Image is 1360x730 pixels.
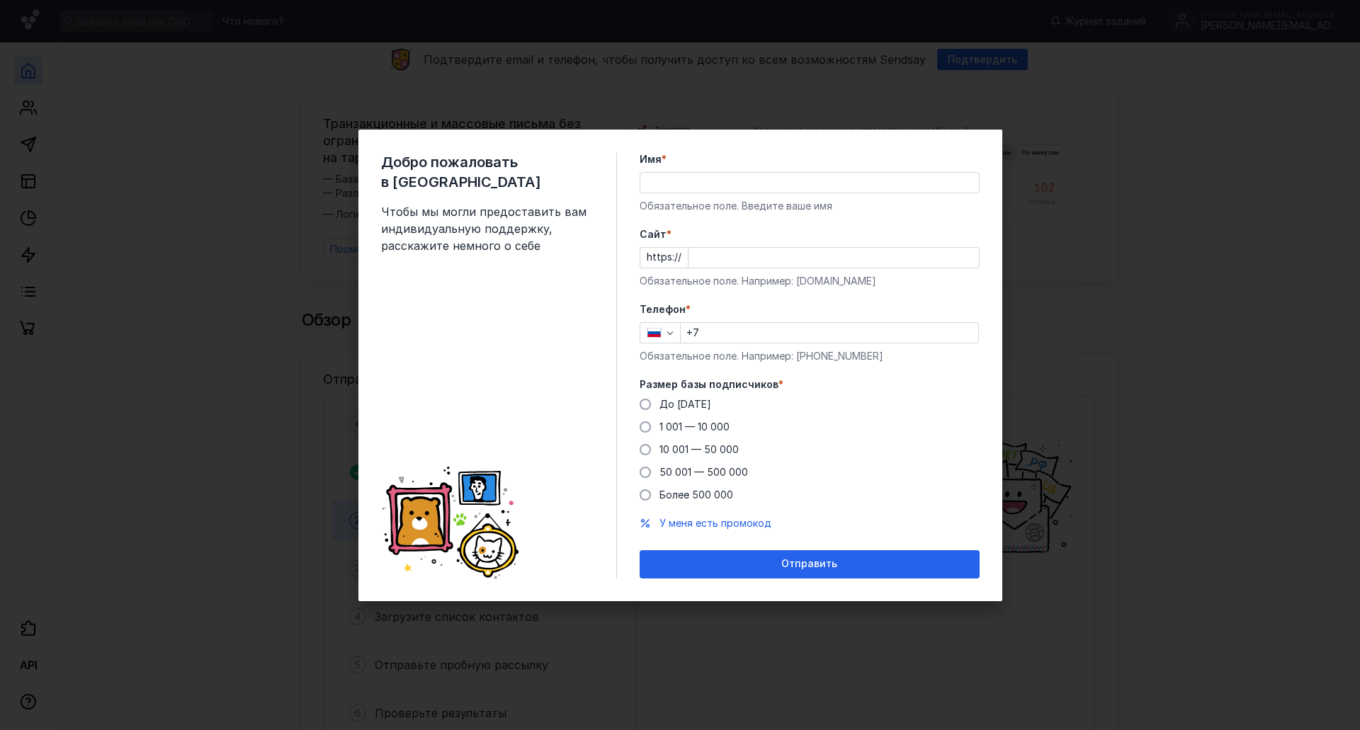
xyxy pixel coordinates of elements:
span: Телефон [640,302,686,316]
span: 10 001 — 50 000 [659,443,739,455]
div: Обязательное поле. Введите ваше имя [640,199,980,213]
span: 1 001 — 10 000 [659,421,730,433]
span: До [DATE] [659,398,711,410]
div: Обязательное поле. Например: [PHONE_NUMBER] [640,349,980,363]
span: Добро пожаловать в [GEOGRAPHIC_DATA] [381,152,594,192]
span: У меня есть промокод [659,517,771,529]
span: Имя [640,152,662,166]
span: Чтобы мы могли предоставить вам индивидуальную поддержку, расскажите немного о себе [381,203,594,254]
button: У меня есть промокод [659,516,771,530]
span: 50 001 — 500 000 [659,466,748,478]
span: Отправить [781,558,837,570]
span: Более 500 000 [659,489,733,501]
span: Размер базы подписчиков [640,377,778,392]
button: Отправить [640,550,980,578]
div: Обязательное поле. Например: [DOMAIN_NAME] [640,274,980,288]
span: Cайт [640,227,667,241]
